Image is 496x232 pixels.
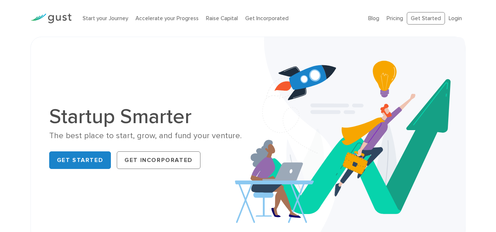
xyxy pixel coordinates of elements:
[407,12,445,25] a: Get Started
[206,15,238,22] a: Raise Capital
[449,15,462,22] a: Login
[49,151,111,169] a: Get Started
[387,15,403,22] a: Pricing
[30,14,72,23] img: Gust Logo
[245,15,289,22] a: Get Incorporated
[83,15,128,22] a: Start your Journey
[49,106,243,127] h1: Startup Smarter
[368,15,379,22] a: Blog
[135,15,199,22] a: Accelerate your Progress
[49,130,243,141] div: The best place to start, grow, and fund your venture.
[117,151,200,169] a: Get Incorporated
